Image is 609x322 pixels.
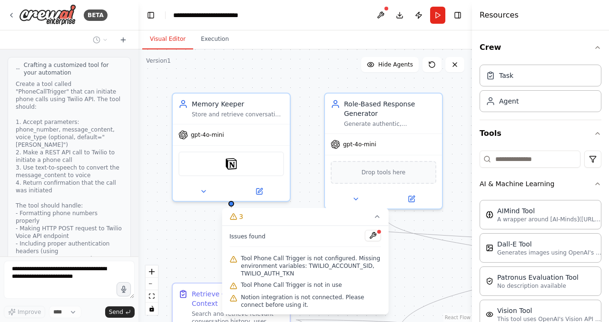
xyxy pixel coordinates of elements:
[497,249,602,256] p: Generates images using OpenAI's Dall-E model.
[480,171,601,196] button: AI & Machine Learning
[4,306,45,318] button: Improve
[229,233,265,240] span: Issues found
[497,206,602,216] div: AIMind Tool
[361,57,419,72] button: Hide Agents
[146,265,158,278] button: zoom in
[232,186,286,197] button: Open in side panel
[497,273,579,282] div: Patronus Evaluation Tool
[172,93,291,202] div: Memory KeeperStore and retrieve conversation history, user preferences, and contextual informatio...
[241,255,381,277] span: Tool Phone Call Trigger is not configured. Missing environment variables: TWILIO_ACCOUNT_SID, TWI...
[193,29,236,49] button: Execution
[499,96,519,106] div: Agent
[192,289,284,308] div: Retrieve Conversation Context
[378,61,413,68] span: Hide Agents
[497,282,579,290] p: No description available
[105,306,135,318] button: Send
[226,158,237,170] img: Notion
[241,281,342,289] span: Tool Phone Call Trigger is not in use
[480,120,601,147] button: Tools
[343,141,376,148] span: gpt-4o-mini
[18,308,41,316] span: Improve
[142,29,193,49] button: Visual Editor
[486,244,493,252] img: DallETool
[480,34,601,61] button: Crew
[109,308,123,316] span: Send
[144,9,157,22] button: Hide left sidebar
[192,111,284,118] div: Store and retrieve conversation history, user preferences, and contextual information about {user...
[222,208,389,226] button: 3
[117,282,131,296] button: Click to speak your automation idea
[362,168,406,177] span: Drop tools here
[497,306,602,315] div: Vision Tool
[191,131,224,139] span: gpt-4o-mini
[173,10,265,20] nav: breadcrumb
[192,99,284,109] div: Memory Keeper
[486,277,493,285] img: PatronusEvalTool
[445,315,471,320] a: React Flow attribution
[344,99,436,118] div: Role-Based Response Generator
[344,120,436,128] div: Generate authentic, empathetic, and role-appropriate responses as {companion_role} (therapist, bo...
[146,265,158,315] div: React Flow controls
[324,93,443,209] div: Role-Based Response GeneratorGenerate authentic, empathetic, and role-appropriate responses as {c...
[486,311,493,318] img: VisionTool
[497,216,602,223] p: A wrapper around [AI-Minds]([URL][DOMAIN_NAME]). Useful for when you need answers to questions fr...
[116,34,131,46] button: Start a new chat
[480,61,601,120] div: Crew
[486,211,493,218] img: AIMindTool
[499,71,513,80] div: Task
[451,9,464,22] button: Hide right sidebar
[24,61,123,76] span: Crafting a customized tool for your automation
[19,4,76,26] img: Logo
[384,193,438,205] button: Open in side panel
[497,239,602,249] div: Dall-E Tool
[89,34,112,46] button: Switch to previous chat
[480,9,519,21] h4: Resources
[146,303,158,315] button: toggle interactivity
[146,57,171,65] div: Version 1
[146,290,158,303] button: fit view
[241,294,381,309] span: Notion integration is not connected. Please connect before using it.
[239,212,243,221] span: 3
[146,278,158,290] button: zoom out
[84,9,108,21] div: BETA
